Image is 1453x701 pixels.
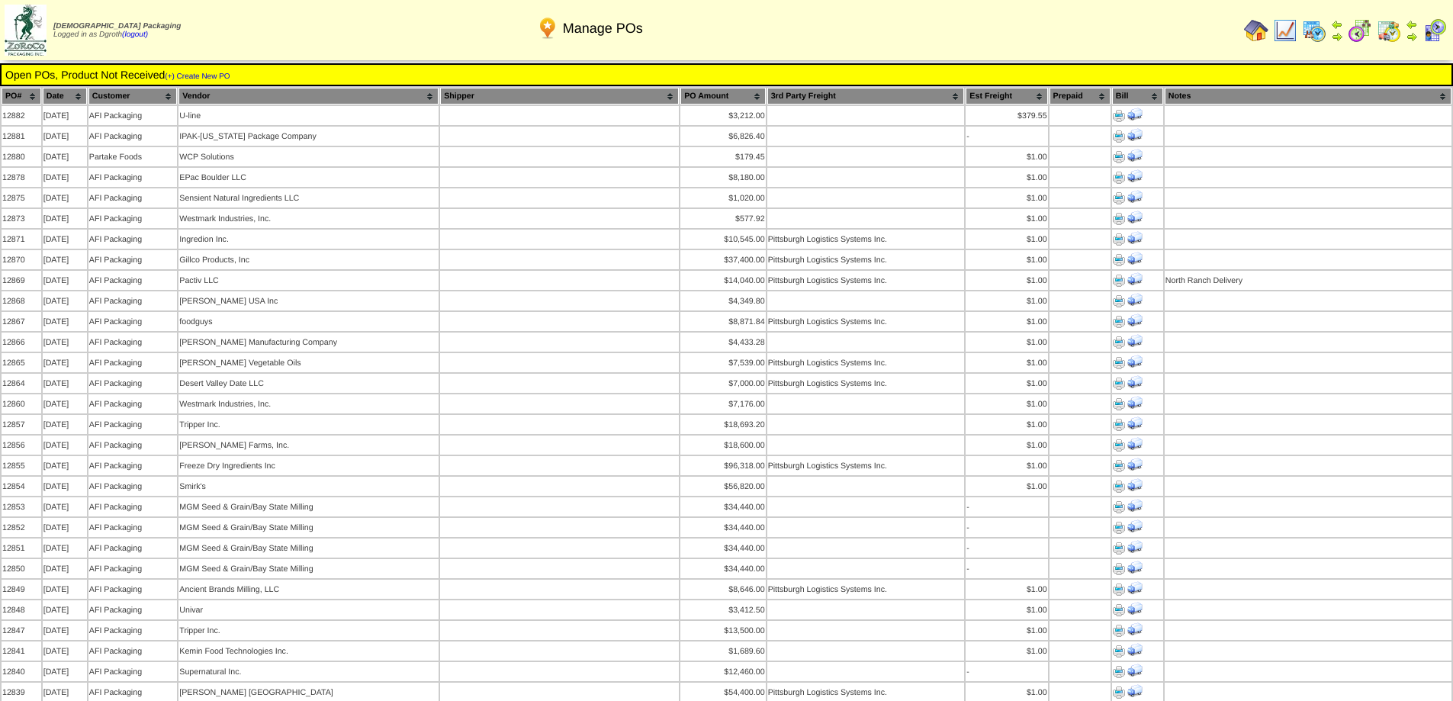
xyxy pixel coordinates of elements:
div: $37,400.00 [681,256,764,265]
th: Est Freight [966,88,1047,105]
td: AFI Packaging [88,600,178,619]
td: MGM Seed & Grain/Bay State Milling [178,518,439,537]
td: 12871 [2,230,41,249]
img: arrowright.gif [1331,31,1343,43]
td: AFI Packaging [88,580,178,599]
img: po.png [535,16,560,40]
td: AFI Packaging [88,621,178,640]
td: AFI Packaging [88,497,178,516]
td: AFI Packaging [88,312,178,331]
img: arrowright.gif [1406,31,1418,43]
td: [DATE] [43,394,87,413]
div: $577.92 [681,214,764,223]
td: MGM Seed & Grain/Bay State Milling [178,497,439,516]
td: Tripper Inc. [178,621,439,640]
div: $8,871.84 [681,317,764,326]
td: AFI Packaging [88,271,178,290]
td: Pittsburgh Logistics Systems Inc. [767,271,965,290]
td: 12866 [2,333,41,352]
img: calendarcustomer.gif [1422,18,1447,43]
div: $1.00 [966,688,1046,697]
img: Print Receiving Document [1127,663,1143,678]
td: 12841 [2,642,41,661]
img: Print Receiving Document [1127,107,1143,122]
img: Print [1113,460,1125,472]
th: Customer [88,88,178,105]
td: Pittsburgh Logistics Systems Inc. [767,312,965,331]
td: 12851 [2,539,41,558]
td: 12847 [2,621,41,640]
img: Print [1113,584,1125,596]
td: 12869 [2,271,41,290]
td: AFI Packaging [88,168,178,187]
img: Print Receiving Document [1127,519,1143,534]
div: $34,440.00 [681,564,764,574]
td: AFI Packaging [88,477,178,496]
td: [DATE] [43,559,87,578]
td: 12854 [2,477,41,496]
img: Print [1113,645,1125,658]
td: - [966,127,1047,146]
img: Print Receiving Document [1127,395,1143,410]
img: Print [1113,254,1125,266]
td: - [966,662,1047,681]
div: $3,212.00 [681,111,764,121]
img: zoroco-logo-small.webp [5,5,47,56]
td: [DATE] [43,312,87,331]
div: $1.00 [966,359,1046,368]
th: 3rd Party Freight [767,88,965,105]
img: Print Receiving Document [1127,292,1143,307]
td: [PERSON_NAME] Vegetable Oils [178,353,439,372]
td: 12840 [2,662,41,681]
img: home.gif [1244,18,1268,43]
img: Print [1113,687,1125,699]
td: 12864 [2,374,41,393]
div: $3,412.50 [681,606,764,615]
img: Print [1113,151,1125,163]
td: [PERSON_NAME] USA Inc [178,291,439,310]
img: Print Receiving Document [1127,436,1143,452]
img: Print [1113,336,1125,349]
td: - [966,539,1047,558]
div: $1.00 [966,276,1046,285]
img: Print Receiving Document [1127,313,1143,328]
img: Print [1113,233,1125,246]
td: AFI Packaging [88,642,178,661]
td: AFI Packaging [88,559,178,578]
div: $379.55 [966,111,1046,121]
th: Vendor [178,88,439,105]
td: AFI Packaging [88,415,178,434]
div: $54,400.00 [681,688,764,697]
div: $8,180.00 [681,173,764,182]
td: 12878 [2,168,41,187]
div: $1.00 [966,400,1046,409]
div: $1.00 [966,235,1046,244]
img: Print [1113,481,1125,493]
div: $1.00 [966,482,1046,491]
td: [DATE] [43,209,87,228]
img: Print [1113,501,1125,513]
div: $12,460.00 [681,667,764,677]
td: Pittsburgh Logistics Systems Inc. [767,250,965,269]
td: AFI Packaging [88,127,178,146]
td: [DATE] [43,127,87,146]
td: [DATE] [43,621,87,640]
div: $1,689.60 [681,647,764,656]
div: $1.00 [966,317,1046,326]
img: Print [1113,563,1125,575]
td: 12880 [2,147,41,166]
img: Print Receiving Document [1127,580,1143,596]
div: $1,020.00 [681,194,764,203]
div: $1.00 [966,214,1046,223]
td: [DATE] [43,662,87,681]
img: Print Receiving Document [1127,189,1143,204]
td: North Ranch Delivery [1165,271,1451,290]
img: calendarprod.gif [1302,18,1326,43]
td: AFI Packaging [88,539,178,558]
td: 12875 [2,188,41,207]
div: $4,433.28 [681,338,764,347]
img: line_graph.gif [1273,18,1297,43]
td: [DATE] [43,291,87,310]
td: 12850 [2,559,41,578]
td: [DATE] [43,250,87,269]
